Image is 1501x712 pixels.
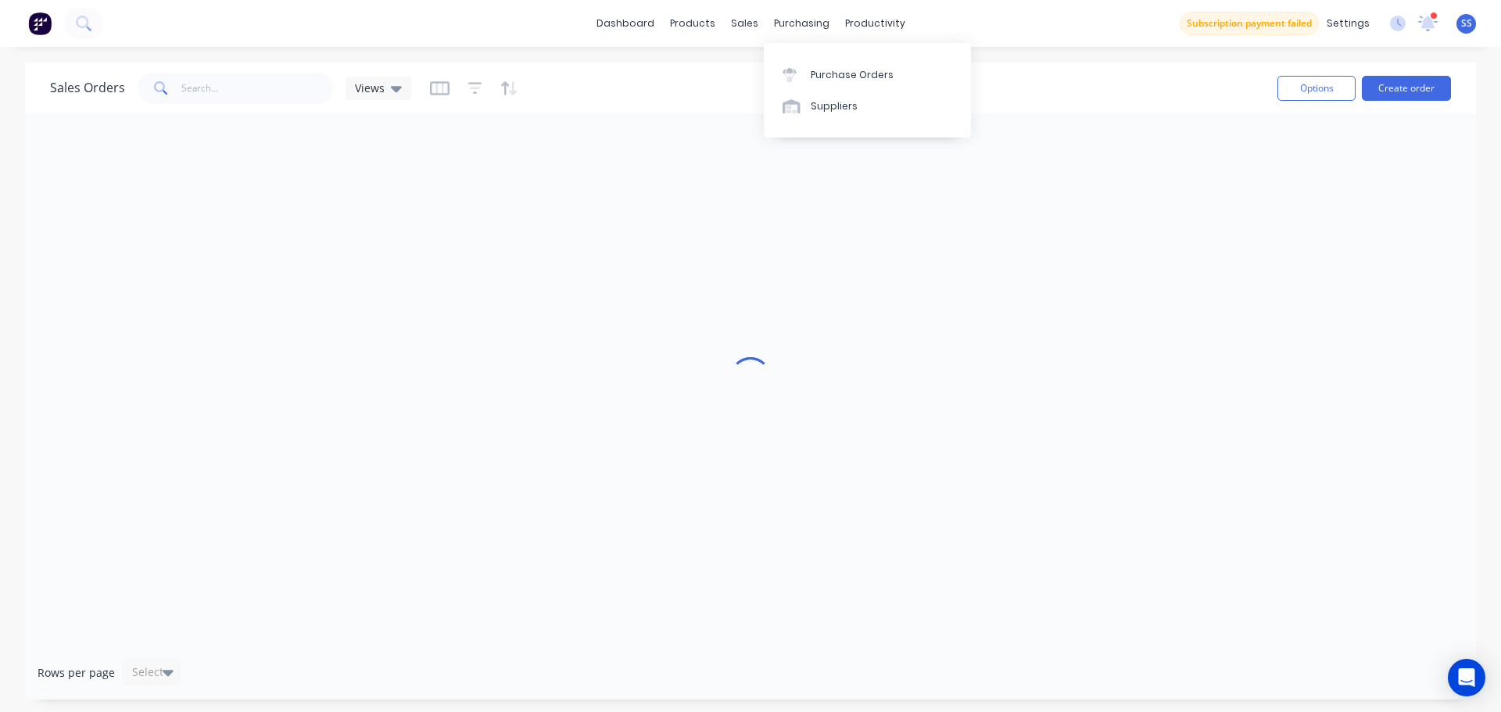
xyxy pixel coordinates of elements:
a: Suppliers [764,91,971,122]
a: Purchase Orders [764,59,971,90]
img: Factory [28,12,52,35]
div: productivity [837,12,913,35]
div: products [662,12,723,35]
a: dashboard [589,12,662,35]
span: SS [1461,16,1472,30]
button: Create order [1362,76,1451,101]
div: Purchase Orders [811,68,894,82]
div: purchasing [766,12,837,35]
div: Open Intercom Messenger [1448,659,1485,696]
span: Rows per page [38,665,115,681]
span: Views [355,80,385,96]
h1: Sales Orders [50,81,125,95]
div: Select... [132,664,173,680]
div: settings [1319,12,1377,35]
div: Suppliers [811,99,858,113]
button: Subscription payment failed [1180,12,1319,35]
input: Search... [181,73,334,104]
button: Options [1277,76,1356,101]
div: sales [723,12,766,35]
